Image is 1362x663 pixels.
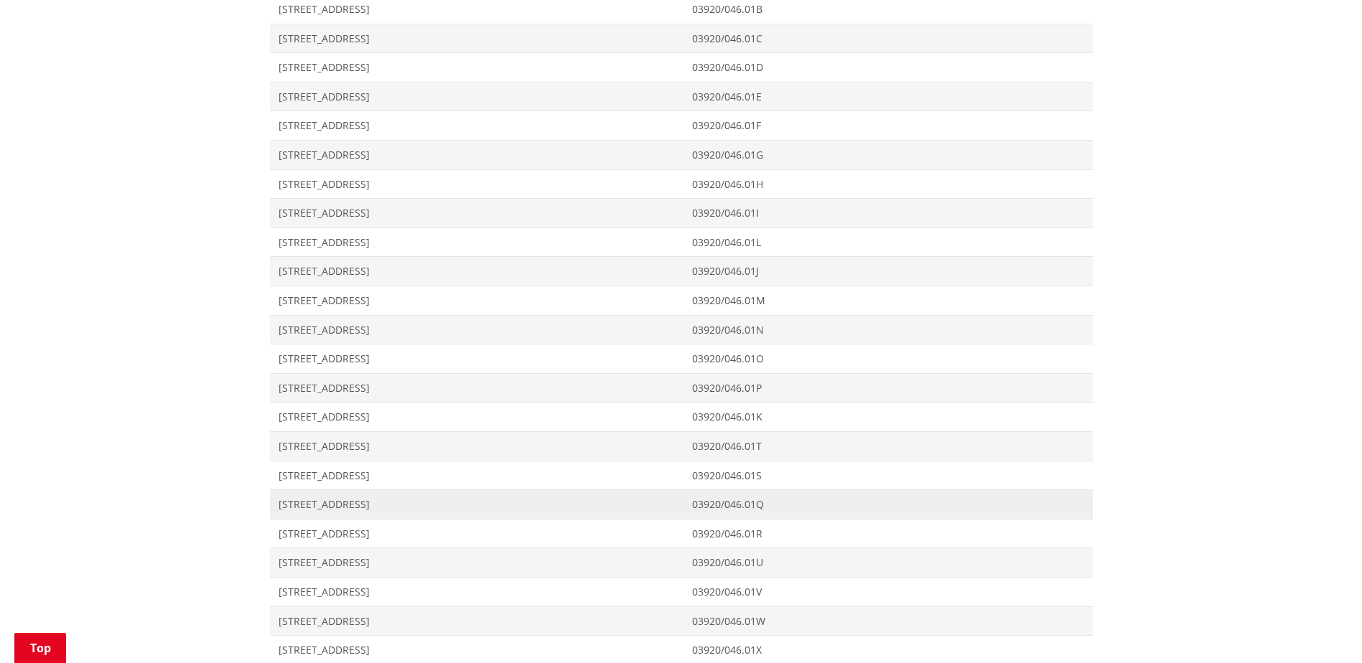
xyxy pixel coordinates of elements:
[692,585,1083,599] span: 03920/046.01V
[692,206,1083,220] span: 03920/046.01I
[692,410,1083,424] span: 03920/046.01K
[692,352,1083,366] span: 03920/046.01O
[692,527,1083,541] span: 03920/046.01R
[270,141,1093,170] a: [STREET_ADDRESS] 03920/046.01G
[270,373,1093,403] a: [STREET_ADDRESS] 03920/046.01P
[270,53,1093,83] a: [STREET_ADDRESS] 03920/046.01D
[692,381,1083,395] span: 03920/046.01P
[279,235,676,250] span: [STREET_ADDRESS]
[270,286,1093,316] a: [STREET_ADDRESS] 03920/046.01M
[692,293,1083,308] span: 03920/046.01M
[279,469,676,483] span: [STREET_ADDRESS]
[692,235,1083,250] span: 03920/046.01L
[270,606,1093,636] a: [STREET_ADDRESS] 03920/046.01W
[279,614,676,629] span: [STREET_ADDRESS]
[279,527,676,541] span: [STREET_ADDRESS]
[279,90,676,104] span: [STREET_ADDRESS]
[270,111,1093,141] a: [STREET_ADDRESS] 03920/046.01F
[692,32,1083,46] span: 03920/046.01C
[692,555,1083,570] span: 03920/046.01U
[270,577,1093,606] a: [STREET_ADDRESS] 03920/046.01V
[279,585,676,599] span: [STREET_ADDRESS]
[279,264,676,278] span: [STREET_ADDRESS]
[279,323,676,337] span: [STREET_ADDRESS]
[279,118,676,133] span: [STREET_ADDRESS]
[692,614,1083,629] span: 03920/046.01W
[270,548,1093,578] a: [STREET_ADDRESS] 03920/046.01U
[279,148,676,162] span: [STREET_ADDRESS]
[14,633,66,663] a: Top
[270,490,1093,519] a: [STREET_ADDRESS] 03920/046.01Q
[279,643,676,657] span: [STREET_ADDRESS]
[279,555,676,570] span: [STREET_ADDRESS]
[279,410,676,424] span: [STREET_ADDRESS]
[279,352,676,366] span: [STREET_ADDRESS]
[270,257,1093,286] a: [STREET_ADDRESS] 03920/046.01J
[279,293,676,308] span: [STREET_ADDRESS]
[279,2,676,17] span: [STREET_ADDRESS]
[270,24,1093,53] a: [STREET_ADDRESS] 03920/046.01C
[270,227,1093,257] a: [STREET_ADDRESS] 03920/046.01L
[270,403,1093,432] a: [STREET_ADDRESS] 03920/046.01K
[692,323,1083,337] span: 03920/046.01N
[270,199,1093,228] a: [STREET_ADDRESS] 03920/046.01I
[692,2,1083,17] span: 03920/046.01B
[692,118,1083,133] span: 03920/046.01F
[692,177,1083,192] span: 03920/046.01H
[692,264,1083,278] span: 03920/046.01J
[279,177,676,192] span: [STREET_ADDRESS]
[270,519,1093,548] a: [STREET_ADDRESS] 03920/046.01R
[279,32,676,46] span: [STREET_ADDRESS]
[270,315,1093,344] a: [STREET_ADDRESS] 03920/046.01N
[692,60,1083,75] span: 03920/046.01D
[692,439,1083,453] span: 03920/046.01T
[270,82,1093,111] a: [STREET_ADDRESS] 03920/046.01E
[692,497,1083,512] span: 03920/046.01Q
[279,497,676,512] span: [STREET_ADDRESS]
[692,469,1083,483] span: 03920/046.01S
[270,344,1093,374] a: [STREET_ADDRESS] 03920/046.01O
[270,461,1093,490] a: [STREET_ADDRESS] 03920/046.01S
[692,148,1083,162] span: 03920/046.01G
[279,60,676,75] span: [STREET_ADDRESS]
[270,432,1093,461] a: [STREET_ADDRESS] 03920/046.01T
[692,90,1083,104] span: 03920/046.01E
[270,169,1093,199] a: [STREET_ADDRESS] 03920/046.01H
[279,381,676,395] span: [STREET_ADDRESS]
[279,206,676,220] span: [STREET_ADDRESS]
[692,643,1083,657] span: 03920/046.01X
[1296,603,1348,654] iframe: Messenger Launcher
[279,439,676,453] span: [STREET_ADDRESS]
